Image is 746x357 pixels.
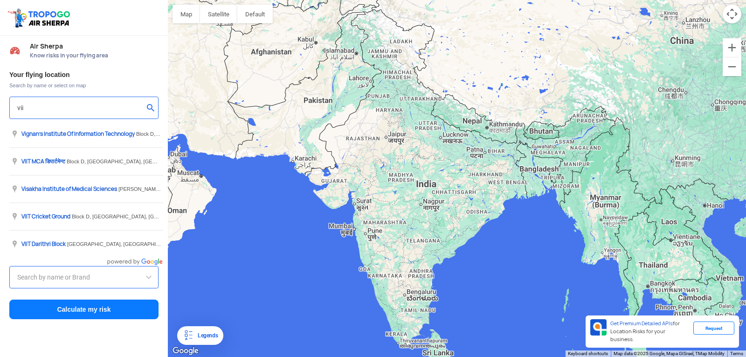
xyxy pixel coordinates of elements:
span: Vignan's Institute Of Information Technology [21,130,135,138]
button: Show street map [173,5,200,23]
a: Terms [730,351,743,356]
img: ic_tgdronemaps.svg [7,7,73,28]
img: Premium APIs [590,319,607,336]
span: Visakha Institute of Medical Sciences [21,185,117,193]
span: [PERSON_NAME][GEOGRAPHIC_DATA], [GEOGRAPHIC_DATA], [GEOGRAPHIC_DATA], [GEOGRAPHIC_DATA] [118,186,383,192]
span: [GEOGRAPHIC_DATA], [GEOGRAPHIC_DATA] [67,241,177,247]
span: Map data ©2025 Google, Mapa GISrael, TMap Mobility [614,351,725,356]
input: Search your flying location [17,102,144,113]
button: Map camera controls [723,5,741,23]
input: Search by name or Brand [17,272,151,283]
div: Request [693,322,734,335]
img: Legends [183,330,194,341]
div: Legends [194,330,218,341]
button: Keyboard shortcuts [568,350,608,357]
button: Zoom out [723,57,741,76]
button: Show satellite imagery [200,5,237,23]
span: Air Sherpa [30,42,159,50]
span: Search by name or select on map [9,82,159,89]
span: Block D, [GEOGRAPHIC_DATA], [GEOGRAPHIC_DATA], [GEOGRAPHIC_DATA] [136,131,323,137]
span: VII [21,240,28,248]
a: Open this area in Google Maps (opens a new window) [170,345,201,357]
span: T Cricket Ground [21,213,72,220]
button: Calculate my risk [9,300,159,319]
span: Get Premium Detailed APIs [610,320,673,327]
img: Risk Scores [9,45,21,56]
img: Google [170,345,201,357]
span: Block D, [GEOGRAPHIC_DATA], [GEOGRAPHIC_DATA] [72,214,202,219]
h3: Your flying location [9,71,159,78]
button: Zoom in [723,38,741,57]
span: Block D, [GEOGRAPHIC_DATA], [GEOGRAPHIC_DATA] [67,159,197,164]
span: Know risks in your flying area [30,52,159,59]
span: VII [21,213,28,220]
span: T MCA डिपार्टमेन्ट [21,158,67,165]
span: VII [21,158,28,165]
span: T Darithri Block [21,240,67,248]
div: for Location Risks for your business. [607,319,693,344]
